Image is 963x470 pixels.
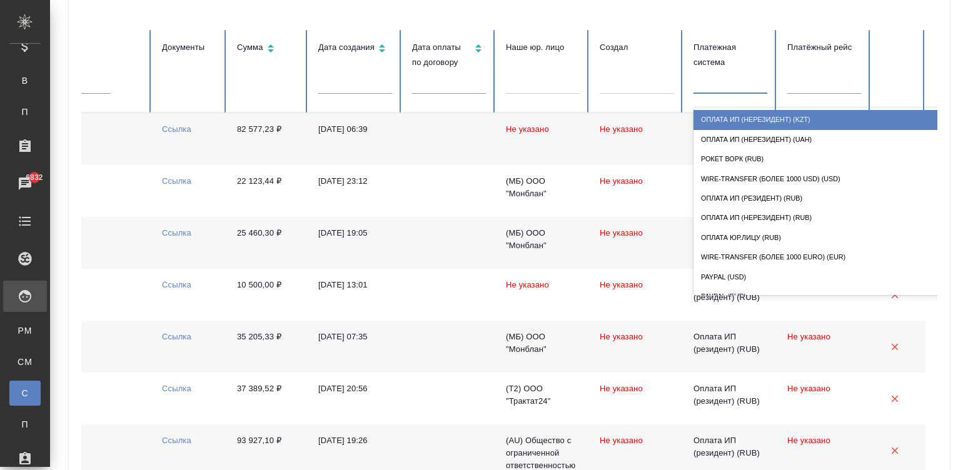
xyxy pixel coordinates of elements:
td: Оплата ИП (резидент) (RUB) [683,372,777,424]
td: 10 500,00 ₽ [227,269,308,321]
td: [DATE] 07:35 [308,321,402,372]
span: PM [16,324,34,337]
td: 35 205,33 ₽ [227,321,308,372]
span: Не указано [506,124,549,134]
div: Документы [162,40,217,55]
a: Ссылка [162,332,191,341]
div: PayPal (EUR) [693,287,944,306]
td: 82 577,23 ₽ [227,113,308,165]
div: Оплата ИП (нерезидент) (KZT) [693,110,944,129]
button: Удалить [882,334,907,359]
div: Создал [600,40,673,55]
a: П [9,412,41,437]
td: (МБ) ООО "Монблан" [496,217,590,269]
div: PayPal (USD) [693,267,944,287]
a: Ссылка [162,384,191,393]
td: [DATE] 06:39 [308,113,402,165]
button: Удалить [882,437,907,463]
td: [DATE] 13:01 [308,269,402,321]
a: Ссылка [162,228,191,237]
td: (МБ) ООО "Монблан" [496,321,590,372]
a: 6832 [3,168,47,199]
span: В [16,74,34,87]
span: Не указано [787,436,830,445]
button: Удалить [882,386,907,411]
a: Ссылка [162,124,191,134]
span: Не указано [600,436,643,445]
a: С [9,381,41,406]
span: П [16,418,34,431]
a: Ссылка [162,176,191,186]
td: 25 460,30 ₽ [227,217,308,269]
a: Ссылка [162,436,191,445]
td: Оплата ИП (резидент) (RUB) [683,269,777,321]
span: Не указано [787,332,830,341]
span: Не указано [506,280,549,289]
a: CM [9,349,41,374]
div: Оплата ИП (нерезидент) (RUB) [693,208,944,227]
div: Оплата Юр.лицу (RUB) [693,228,944,247]
div: Wire-transfer (более 1000 euro) (EUR) [693,247,944,267]
a: П [9,99,41,124]
td: Оплата ИП (резидент) (RUB) [683,217,777,269]
span: 6832 [18,171,50,184]
span: Не указано [600,124,643,134]
td: Оплата ИП (резидент) (RUB) [683,165,777,217]
div: Платёжный рейс [787,40,861,55]
div: Оплата ИП (резидент) (RUB) [693,189,944,208]
td: 37 389,52 ₽ [227,372,308,424]
div: Сортировка [412,40,486,70]
div: Наше юр. лицо [506,40,580,55]
td: 22 123,44 ₽ [227,165,308,217]
a: PM [9,318,41,343]
td: [DATE] 23:12 [308,165,402,217]
td: [DATE] 20:56 [308,372,402,424]
span: Не указано [600,228,643,237]
td: Оплата ИП (резидент) (RUB) [683,321,777,372]
span: П [16,106,34,118]
span: CM [16,356,34,368]
td: (Т2) ООО "Трактат24" [496,372,590,424]
span: Не указано [600,280,643,289]
td: (МБ) ООО "Монблан" [496,165,590,217]
td: Оплата ИП (резидент) (RUB) [683,113,777,165]
div: Рокет ворк (RUB) [693,149,944,169]
span: Не указано [787,384,830,393]
div: Сортировка [237,40,298,58]
span: Не указано [600,384,643,393]
div: Платежная система [693,40,767,70]
span: Не указано [600,332,643,341]
span: Не указано [600,176,643,186]
a: В [9,68,41,93]
span: С [16,387,34,399]
a: Ссылка [162,280,191,289]
div: Wire-transfer (более 1000 usd) (USD) [693,169,944,189]
div: Оплата ИП (нерезидент) (UAH) [693,130,944,149]
td: [DATE] 19:05 [308,217,402,269]
div: Сортировка [318,40,392,58]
